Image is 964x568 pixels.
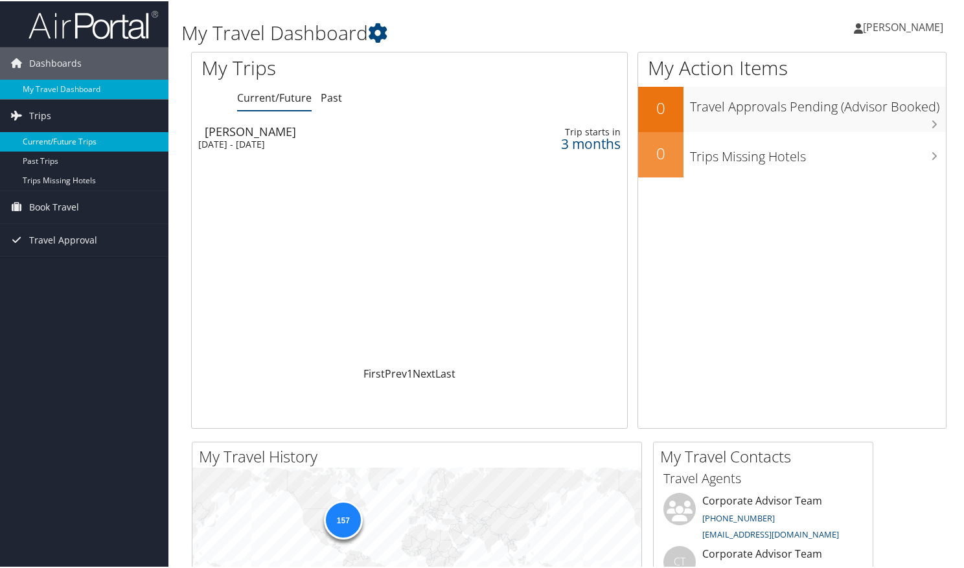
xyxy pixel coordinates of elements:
div: 3 months [514,137,621,148]
div: 157 [323,499,362,538]
span: [PERSON_NAME] [863,19,943,33]
h1: My Action Items [638,53,946,80]
a: [EMAIL_ADDRESS][DOMAIN_NAME] [702,527,839,539]
h2: My Travel Contacts [660,444,873,466]
li: Corporate Advisor Team [657,492,869,545]
a: Next [413,365,435,380]
a: 0Trips Missing Hotels [638,131,946,176]
h2: 0 [638,96,683,118]
a: Past [321,89,342,104]
h3: Trips Missing Hotels [690,140,946,165]
div: Trip starts in [514,125,621,137]
img: airportal-logo.png [29,8,158,39]
a: [PHONE_NUMBER] [702,511,775,523]
span: Book Travel [29,190,79,222]
h2: My Travel History [199,444,641,466]
a: 0Travel Approvals Pending (Advisor Booked) [638,85,946,131]
h1: My Trips [201,53,436,80]
div: [PERSON_NAME] [205,124,472,136]
h3: Travel Approvals Pending (Advisor Booked) [690,90,946,115]
a: [PERSON_NAME] [854,6,956,45]
span: Trips [29,98,51,131]
span: Travel Approval [29,223,97,255]
a: Last [435,365,455,380]
h2: 0 [638,141,683,163]
span: Dashboards [29,46,82,78]
a: Prev [385,365,407,380]
h3: Travel Agents [663,468,863,486]
h1: My Travel Dashboard [181,18,698,45]
a: First [363,365,385,380]
div: [DATE] - [DATE] [198,137,465,149]
a: 1 [407,365,413,380]
a: Current/Future [237,89,312,104]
